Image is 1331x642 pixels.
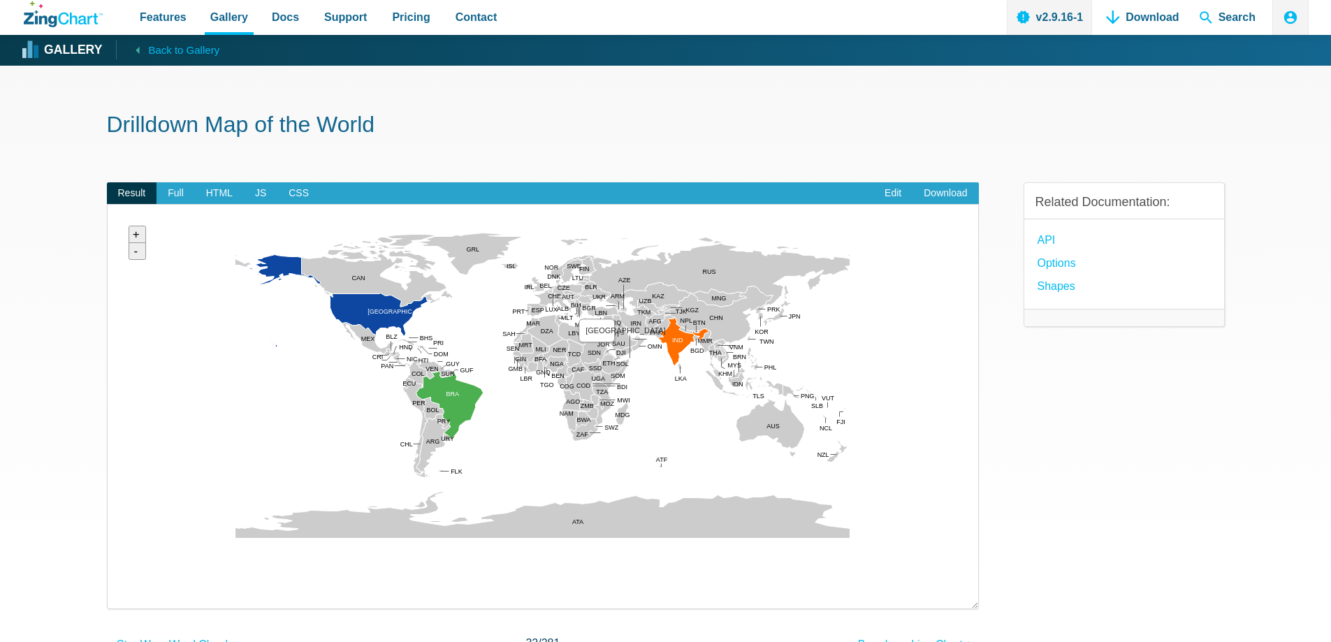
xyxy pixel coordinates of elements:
a: Back to Gallery [116,40,219,59]
a: options [1038,254,1076,272]
span: HTML [195,182,244,205]
a: Gallery [24,40,102,61]
span: Gallery [210,8,248,27]
a: Shapes [1038,277,1075,296]
span: Back to Gallery [148,41,219,59]
a: Download [912,182,978,205]
a: ZingChart Logo. Click to return to the homepage [24,1,103,27]
span: JS [244,182,277,205]
span: CSS [277,182,320,205]
span: Full [157,182,195,205]
span: Support [324,8,367,27]
h1: Drilldown Map of the World [107,110,1225,142]
h3: Related Documentation: [1035,194,1213,210]
span: Result [107,182,157,205]
span: Features [140,8,187,27]
span: Docs [272,8,299,27]
a: Edit [873,182,912,205]
strong: Gallery [44,44,102,57]
span: Pricing [392,8,430,27]
a: API [1038,231,1056,249]
span: Contact [456,8,497,27]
